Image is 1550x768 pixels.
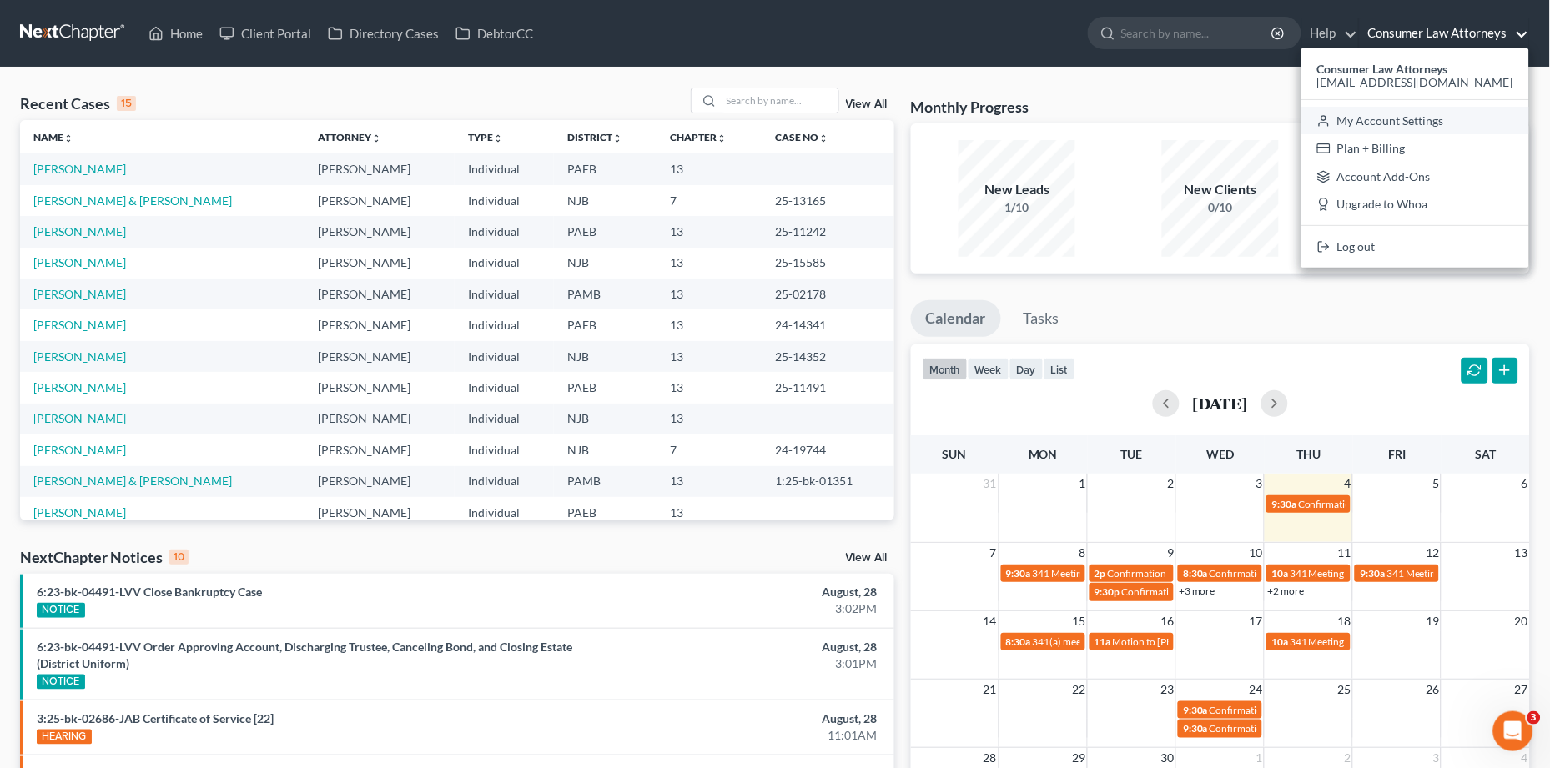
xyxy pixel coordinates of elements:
span: Confirmation Hearing [PERSON_NAME] [1210,704,1386,716]
span: 18 [1336,611,1352,631]
span: Wed [1206,447,1234,461]
td: NJB [554,185,657,216]
a: +2 more [1267,585,1304,597]
span: Mon [1029,447,1058,461]
span: 19 [1424,611,1441,631]
span: 9:30a [1360,567,1385,580]
span: Fri [1388,447,1406,461]
td: Individual [455,404,554,434]
td: NJB [554,248,657,279]
td: 24-14341 [762,309,894,340]
div: 0/10 [1162,199,1279,216]
span: 25 [1336,680,1352,700]
a: Upgrade to Whoa [1301,191,1529,219]
span: 21 [982,680,999,700]
a: Tasks [1009,300,1074,337]
span: 15 [1070,611,1087,631]
button: day [1009,358,1044,380]
span: 24 [1247,680,1264,700]
a: [PERSON_NAME] [33,443,126,457]
span: 9:30a [1006,567,1031,580]
td: [PERSON_NAME] [304,341,455,372]
span: 2 [1165,474,1175,494]
div: NOTICE [37,603,85,618]
span: 10a [1271,635,1288,648]
a: [PERSON_NAME] [33,380,126,394]
div: Recent Cases [20,93,136,113]
span: 8:30a [1006,635,1031,648]
span: Motion to [PERSON_NAME] [1113,635,1236,648]
span: 1 [1077,474,1087,494]
span: 2 [1342,748,1352,768]
span: 341 Meeting [PERSON_NAME] [1290,567,1425,580]
td: [PERSON_NAME] [304,309,455,340]
td: Individual [455,279,554,309]
span: 17 [1247,611,1264,631]
td: 24-19744 [762,434,894,465]
span: 10 [1247,543,1264,563]
td: 25-02178 [762,279,894,309]
td: Individual [455,372,554,403]
span: 11a [1095,635,1111,648]
td: 25-11491 [762,372,894,403]
i: unfold_more [819,133,829,143]
span: [EMAIL_ADDRESS][DOMAIN_NAME] [1317,75,1513,89]
a: [PERSON_NAME] [33,287,126,301]
span: 6 [1520,474,1530,494]
td: 13 [657,497,762,528]
i: unfold_more [612,133,622,143]
span: 4 [1342,474,1352,494]
input: Search by name... [722,88,838,113]
span: 22 [1070,680,1087,700]
a: [PERSON_NAME] [33,505,126,520]
a: Case Nounfold_more [776,131,829,143]
a: Attorneyunfold_more [318,131,381,143]
a: View All [846,98,888,110]
td: PAEB [554,497,657,528]
td: [PERSON_NAME] [304,153,455,184]
a: [PERSON_NAME] [33,162,126,176]
td: [PERSON_NAME] [304,434,455,465]
td: 13 [657,279,762,309]
div: New Clients [1162,180,1279,199]
i: unfold_more [493,133,503,143]
span: 14 [982,611,999,631]
a: [PERSON_NAME] [33,411,126,425]
span: 341 Meeting [PERSON_NAME] [1033,567,1168,580]
td: PAEB [554,372,657,403]
span: 9:30p [1095,585,1120,598]
td: 13 [657,341,762,372]
a: [PERSON_NAME] [33,224,126,238]
div: New Leads [959,180,1075,199]
span: 341(a) meeting for [PERSON_NAME] [PERSON_NAME], Jr. [1033,635,1288,648]
span: 9:30a [1183,704,1208,716]
td: 13 [657,216,762,247]
td: Individual [455,466,554,497]
span: Sat [1475,447,1496,461]
a: Districtunfold_more [567,131,622,143]
td: PAMB [554,466,657,497]
div: NOTICE [37,675,85,690]
a: Home [140,18,211,48]
td: 13 [657,248,762,279]
span: 2p [1095,567,1106,580]
span: 10a [1271,567,1288,580]
span: Confirmation Hearing [PERSON_NAME] [1122,585,1298,598]
div: 3:02PM [608,600,878,617]
a: Typeunfold_more [468,131,503,143]
a: Nameunfold_more [33,131,73,143]
td: Individual [455,248,554,279]
td: 1:25-bk-01351 [762,466,894,497]
div: 15 [117,96,136,111]
td: Individual [455,434,554,465]
td: PAEB [554,216,657,247]
td: 13 [657,404,762,434]
a: Help [1302,18,1358,48]
a: My Account Settings [1301,107,1529,135]
span: 13 [1513,543,1530,563]
span: 9 [1165,543,1175,563]
td: NJB [554,434,657,465]
span: 341 Meeting [PERSON_NAME] [1386,567,1522,580]
span: 8 [1077,543,1087,563]
span: 26 [1424,680,1441,700]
